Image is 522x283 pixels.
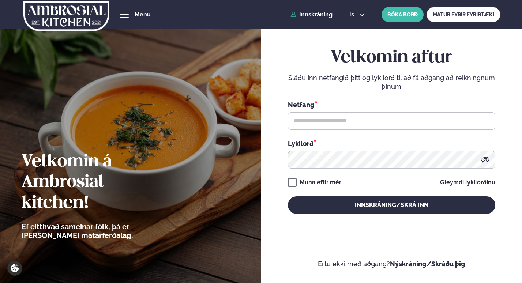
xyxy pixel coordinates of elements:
[440,180,495,185] a: Gleymdi lykilorðinu
[288,48,495,68] h2: Velkomin aftur
[343,12,371,18] button: is
[288,139,495,148] div: Lykilorð
[288,196,495,214] button: Innskráning/Skrá inn
[7,261,22,276] a: Cookie settings
[288,100,495,109] div: Netfang
[120,10,129,19] button: hamburger
[288,73,495,91] p: Sláðu inn netfangið þitt og lykilorð til að fá aðgang að reikningnum þínum
[23,1,110,31] img: logo
[427,7,500,22] a: MATUR FYRIR FYRIRTÆKI
[349,12,356,18] span: is
[290,11,333,18] a: Innskráning
[22,152,173,213] h2: Velkomin á Ambrosial kitchen!
[390,260,465,268] a: Nýskráning/Skráðu þig
[382,7,424,22] button: BÓKA BORÐ
[283,260,500,268] p: Ertu ekki með aðgang?
[22,222,173,240] p: Ef eitthvað sameinar fólk, þá er [PERSON_NAME] matarferðalag.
